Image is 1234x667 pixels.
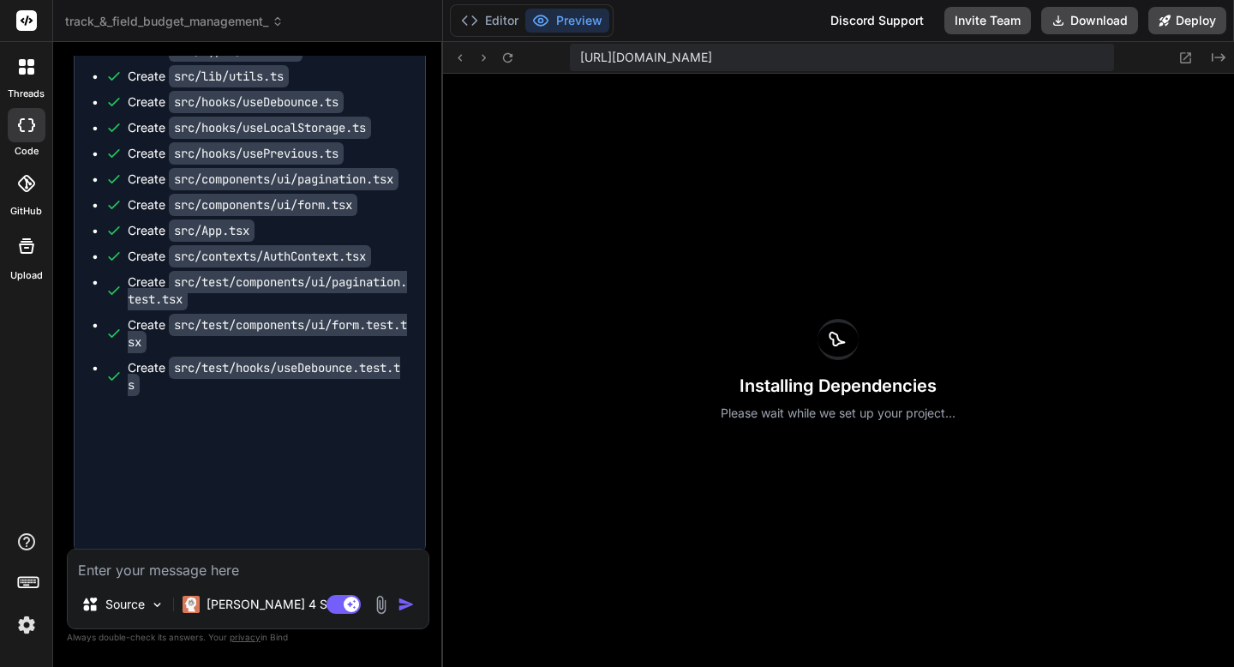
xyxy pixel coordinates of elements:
code: src/App.tsx [169,219,255,242]
div: Create [128,359,408,394]
code: src/hooks/useLocalStorage.ts [169,117,371,139]
label: threads [8,87,45,101]
span: track_&_field_budget_management_ [65,13,284,30]
button: Preview [525,9,609,33]
code: src/contexts/AuthContext.tsx [169,245,371,267]
div: Create [128,42,303,59]
code: src/lib/utils.ts [169,65,289,87]
button: Editor [454,9,525,33]
code: src/components/ui/pagination.tsx [169,168,398,190]
div: Create [128,93,344,111]
div: Create [128,145,344,162]
label: code [15,144,39,159]
div: Create [128,273,408,308]
img: Pick Models [150,598,165,612]
span: privacy [230,632,261,642]
p: Please wait while we set up your project... [721,405,955,422]
label: GitHub [10,204,42,219]
p: Source [105,596,145,613]
div: Discord Support [820,7,934,34]
button: Download [1041,7,1138,34]
code: src/test/components/ui/form.test.tsx [128,314,407,353]
code: src/components/ui/form.tsx [169,194,357,216]
img: Claude 4 Sonnet [183,596,200,613]
code: src/hooks/usePrevious.ts [169,142,344,165]
p: [PERSON_NAME] 4 S.. [207,596,334,613]
div: Create [128,171,398,188]
div: Create [128,248,371,265]
h3: Installing Dependencies [721,374,955,398]
div: Create [128,119,371,136]
div: Create [128,222,255,239]
img: icon [398,596,415,613]
label: Upload [10,268,43,283]
code: src/hooks/useDebounce.ts [169,91,344,113]
img: settings [12,610,41,640]
img: attachment [371,595,391,615]
code: src/test/components/ui/pagination.test.tsx [128,271,407,310]
button: Invite Team [944,7,1031,34]
div: Create [128,196,357,213]
span: [URL][DOMAIN_NAME] [580,49,712,66]
button: Deploy [1148,7,1226,34]
code: src/test/hooks/useDebounce.test.ts [128,357,400,396]
div: Create [128,316,408,351]
div: Create [128,68,289,85]
p: Always double-check its answers. Your in Bind [67,629,429,646]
